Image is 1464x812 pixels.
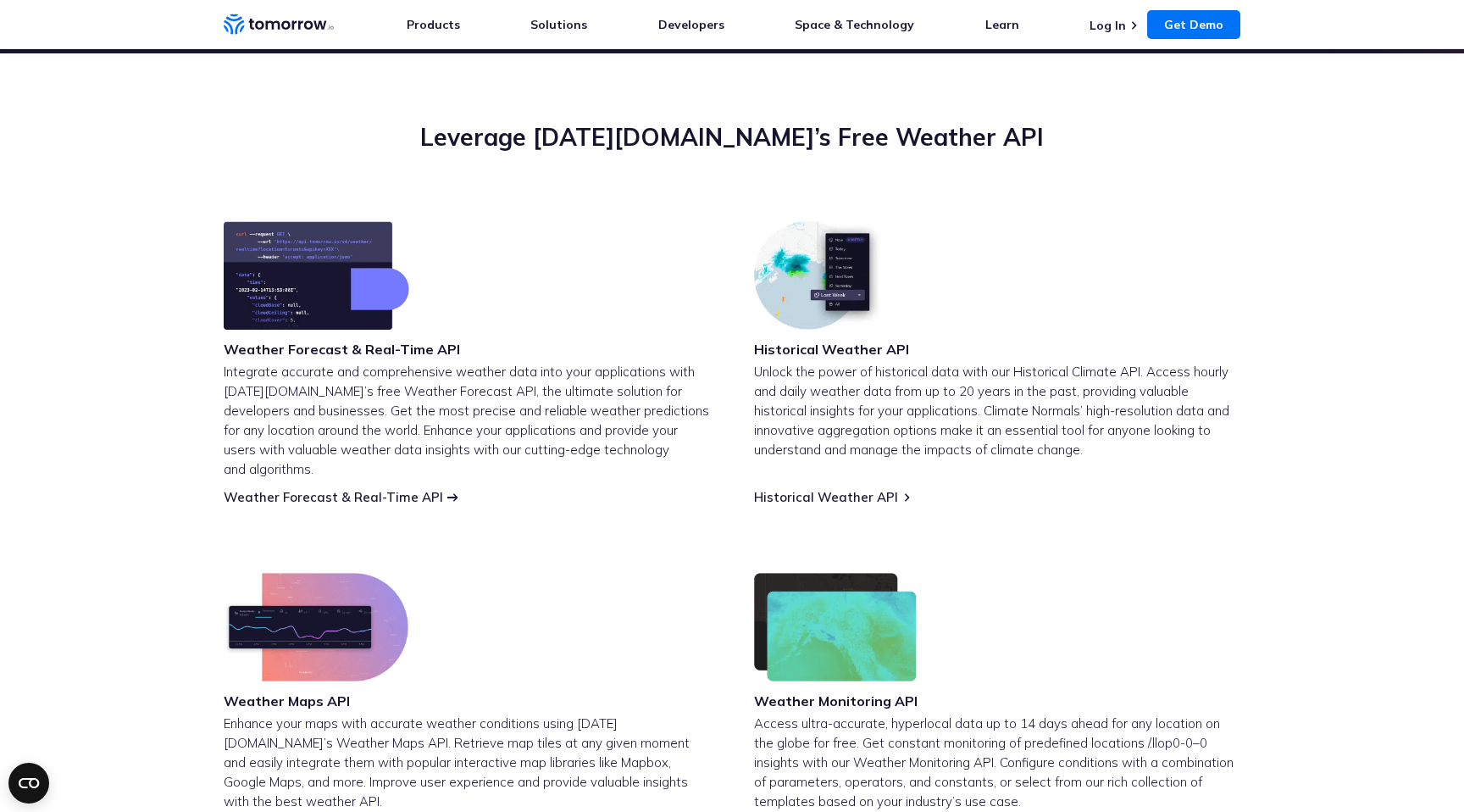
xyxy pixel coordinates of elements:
p: Unlock the power of historical data with our Historical Climate API. Access hourly and daily weat... [754,362,1240,459]
p: Enhance your maps with accurate weather conditions using [DATE][DOMAIN_NAME]’s Weather Maps API. ... [224,714,710,811]
h3: Weather Forecast & Real-Time API [224,340,460,359]
h3: Historical Weather API [754,340,909,359]
p: Integrate accurate and comprehensive weather data into your applications with [DATE][DOMAIN_NAME]... [224,362,710,479]
a: Developers [658,17,724,32]
a: Learn [985,17,1019,32]
a: Products [407,17,460,32]
a: Home link [224,12,334,37]
a: Weather Forecast & Real-Time API [224,489,443,505]
a: Space & Technology [795,17,914,32]
a: Log In [1090,18,1126,33]
p: Access ultra-accurate, hyperlocal data up to 14 days ahead for any location on the globe for free... [754,714,1240,811]
h2: Leverage [DATE][DOMAIN_NAME]’s Free Weather API [224,121,1240,153]
h3: Weather Maps API [224,692,408,710]
a: Solutions [530,17,587,32]
a: Historical Weather API [754,489,898,505]
button: Open CMP widget [8,763,49,804]
h3: Weather Monitoring API [754,692,918,710]
a: Get Demo [1147,10,1240,39]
